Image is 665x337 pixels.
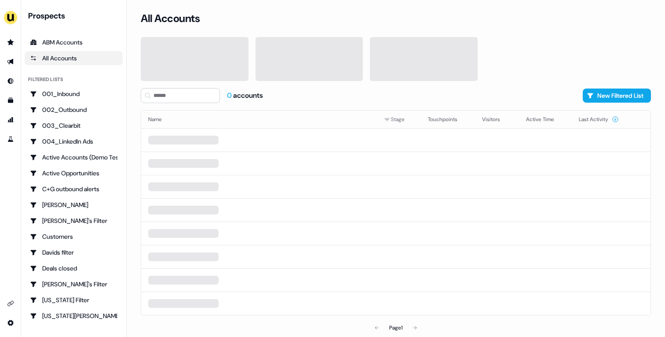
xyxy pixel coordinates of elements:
a: Go to 001_Inbound [25,87,123,101]
div: 004_LinkedIn Ads [30,137,117,146]
a: Go to Charlotte's Filter [25,214,123,228]
div: Prospects [28,11,123,21]
div: Active Opportunities [30,169,117,178]
a: Go to Georgia Filter [25,293,123,307]
a: Go to Geneviève's Filter [25,277,123,291]
a: Go to integrations [4,316,18,330]
div: Deals closed [30,264,117,273]
a: Go to integrations [4,296,18,311]
a: Go to C+G outbound alerts [25,182,123,196]
div: ABM Accounts [30,38,117,47]
a: Go to Inbound [4,74,18,88]
div: [PERSON_NAME]'s Filter [30,216,117,225]
div: 002_Outbound [30,105,117,114]
button: Visitors [482,111,511,127]
div: [PERSON_NAME]'s Filter [30,280,117,289]
th: Name [141,111,377,128]
div: Stage [384,115,414,124]
a: Go to outbound experience [4,55,18,69]
button: Active Time [526,111,565,127]
a: Go to 002_Outbound [25,103,123,117]
a: Go to prospects [4,35,18,49]
a: Go to Active Opportunities [25,166,123,180]
a: ABM Accounts [25,35,123,49]
div: Page 1 [389,323,402,332]
button: Touchpoints [428,111,468,127]
a: Go to Customers [25,230,123,244]
h3: All Accounts [141,12,200,25]
div: Filtered lists [28,76,63,83]
span: 0 [227,91,233,100]
div: Davids filter [30,248,117,257]
a: Go to Georgia Slack [25,309,123,323]
div: 003_Clearbit [30,121,117,130]
a: Go to Deals closed [25,261,123,275]
div: 001_Inbound [30,89,117,98]
div: Active Accounts (Demo Test) [30,153,117,162]
a: Go to experiments [4,132,18,146]
a: Go to 003_Clearbit [25,119,123,133]
a: Go to Active Accounts (Demo Test) [25,150,123,164]
div: C+G outbound alerts [30,185,117,193]
a: Go to Davids filter [25,245,123,259]
a: Go to Charlotte Stone [25,198,123,212]
div: [US_STATE] Filter [30,296,117,304]
button: Last Activity [579,111,619,127]
div: Customers [30,232,117,241]
button: New Filtered List [583,89,651,103]
div: accounts [227,91,263,100]
a: Go to 004_LinkedIn Ads [25,134,123,148]
a: Go to attribution [4,113,18,127]
a: All accounts [25,51,123,65]
div: [PERSON_NAME] [30,200,117,209]
div: All Accounts [30,54,117,63]
div: [US_STATE][PERSON_NAME] [30,311,117,320]
a: Go to templates [4,93,18,107]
